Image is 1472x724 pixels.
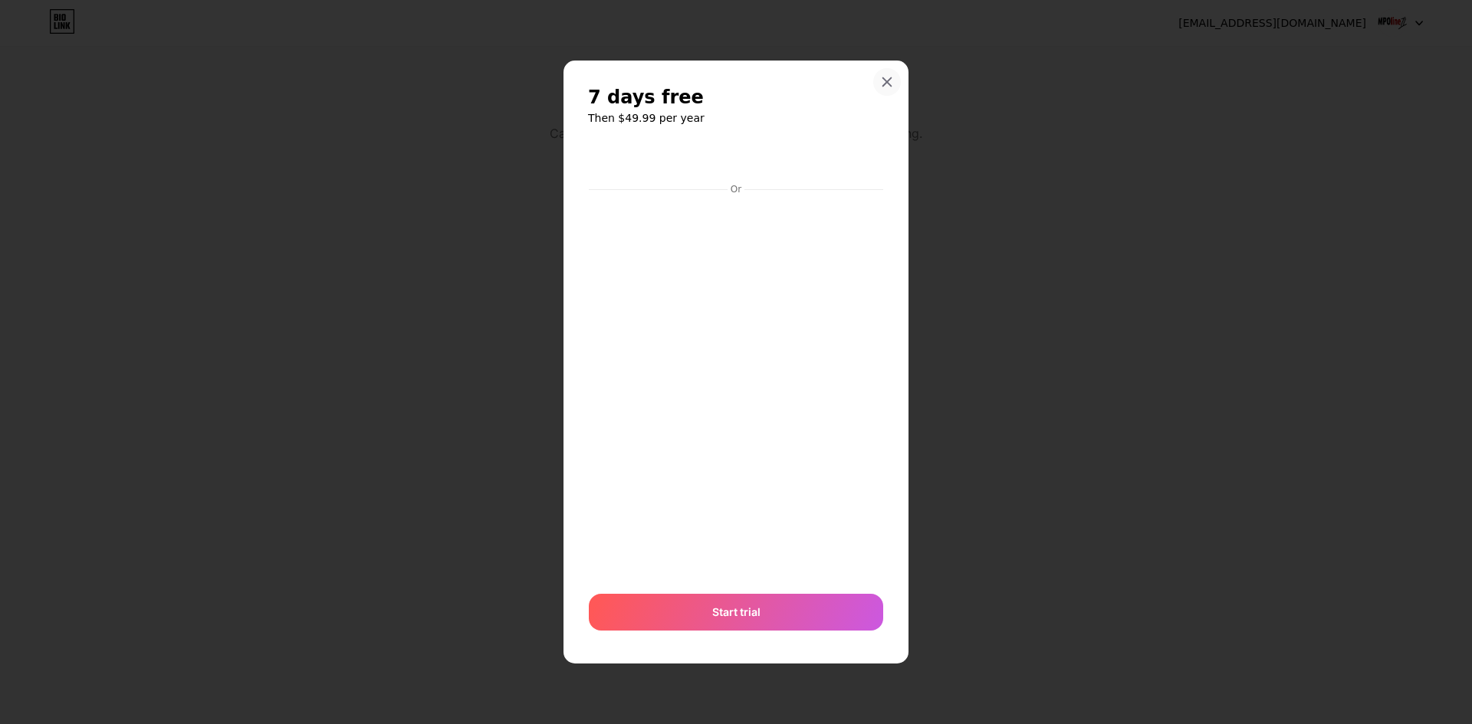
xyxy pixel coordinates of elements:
h6: Then $49.99 per year [588,110,884,126]
iframe: Secure payment input frame [586,197,886,578]
iframe: Secure payment button frame [589,142,883,179]
span: 7 days free [588,85,704,110]
span: Start trial [712,604,761,620]
div: Or [728,183,744,195]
